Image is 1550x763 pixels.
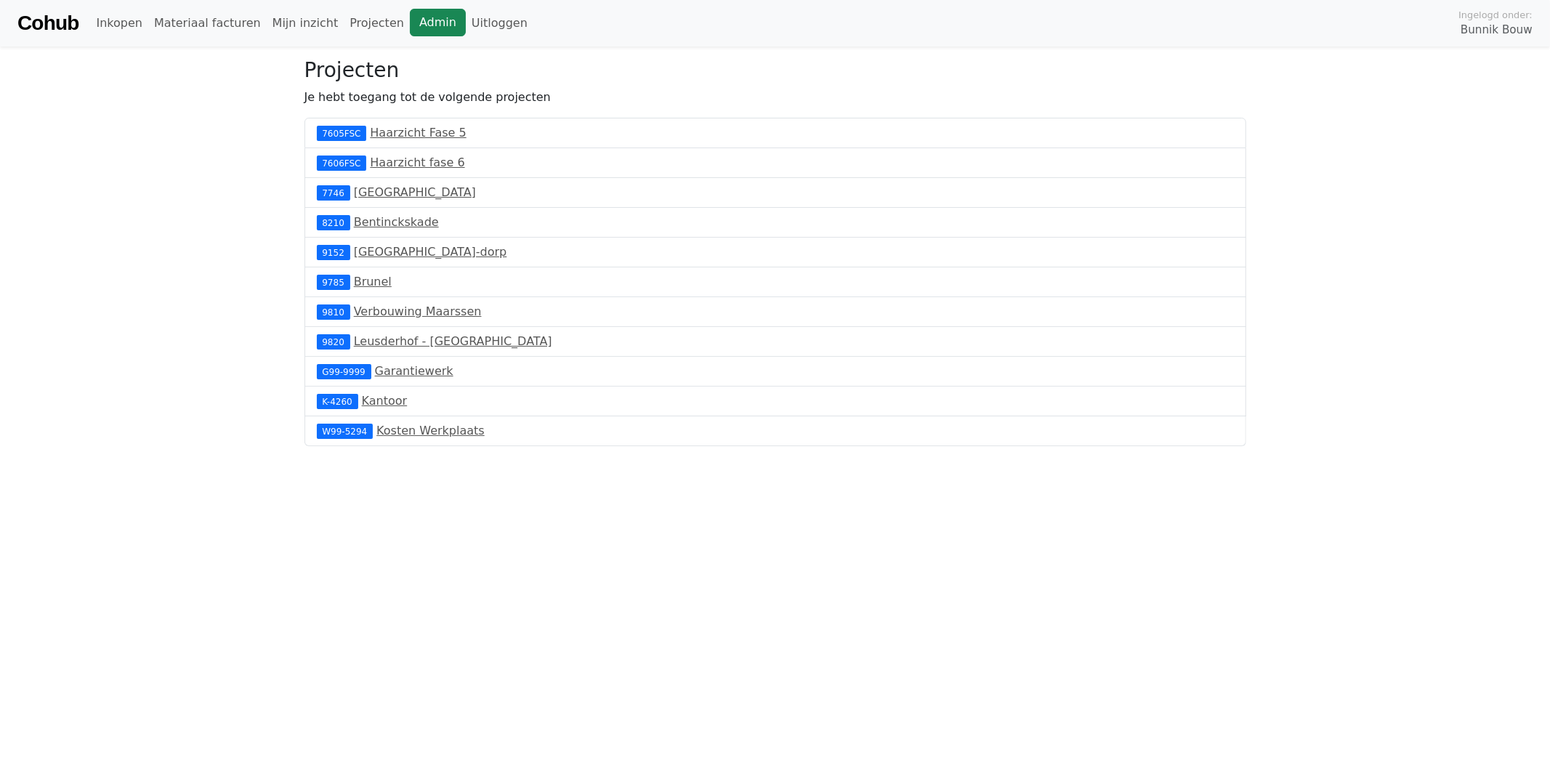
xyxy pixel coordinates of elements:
[354,215,439,229] a: Bentinckskade
[317,126,367,140] div: 7605FSC
[317,334,350,349] div: 9820
[354,334,552,348] a: Leusderhof - [GEOGRAPHIC_DATA]
[317,215,350,230] div: 8210
[267,9,344,38] a: Mijn inzicht
[354,245,507,259] a: [GEOGRAPHIC_DATA]-dorp
[17,6,78,41] a: Cohub
[354,304,482,318] a: Verbouwing Maarssen
[317,424,374,438] div: W99-5294
[317,185,350,200] div: 7746
[354,275,392,288] a: Brunel
[362,394,408,408] a: Kantoor
[90,9,148,38] a: Inkopen
[317,156,367,170] div: 7606FSC
[317,364,371,379] div: G99-9999
[466,9,533,38] a: Uitloggen
[370,156,464,169] a: Haarzicht fase 6
[370,126,466,140] a: Haarzicht Fase 5
[304,89,1246,106] p: Je hebt toegang tot de volgende projecten
[148,9,267,38] a: Materiaal facturen
[376,424,485,437] a: Kosten Werkplaats
[1458,8,1533,22] span: Ingelogd onder:
[354,185,476,199] a: [GEOGRAPHIC_DATA]
[1461,22,1533,39] span: Bunnik Bouw
[317,394,358,408] div: K-4260
[317,275,350,289] div: 9785
[317,245,350,259] div: 9152
[344,9,410,38] a: Projecten
[304,58,1246,83] h3: Projecten
[317,304,350,319] div: 9810
[375,364,453,378] a: Garantiewerk
[410,9,466,36] a: Admin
